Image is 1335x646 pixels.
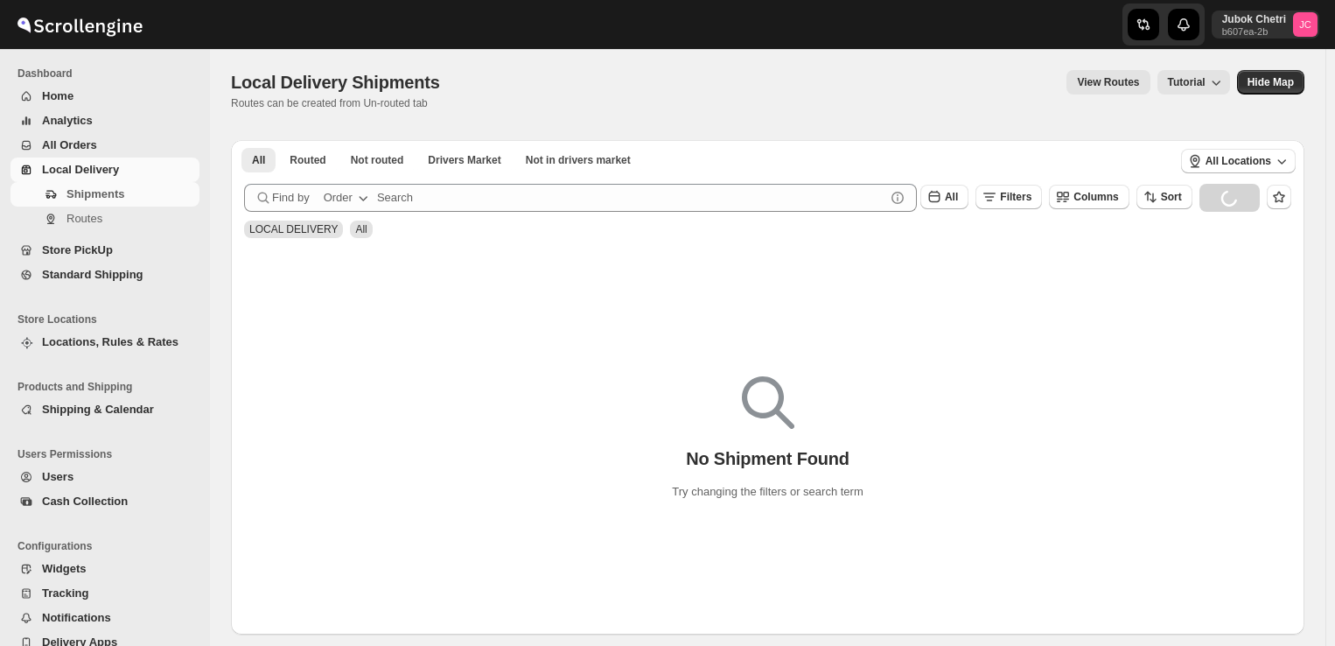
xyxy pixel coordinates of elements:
[1248,75,1294,89] span: Hide Map
[10,465,199,489] button: Users
[945,191,958,203] span: All
[42,495,128,508] span: Cash Collection
[66,187,124,200] span: Shipments
[17,380,201,394] span: Products and Shipping
[1157,70,1230,95] button: Tutorial
[920,185,968,209] button: All
[1066,70,1150,95] button: view route
[1212,11,1319,39] button: User menu
[526,153,631,167] span: Not in drivers market
[10,489,199,514] button: Cash Collection
[10,109,199,133] button: Analytics
[1168,76,1206,88] span: Tutorial
[17,312,201,327] span: Store Locations
[17,539,201,553] span: Configurations
[42,89,73,102] span: Home
[1206,154,1271,168] span: All Locations
[10,397,199,422] button: Shipping & Calendar
[42,403,154,416] span: Shipping & Calendar
[14,3,145,46] img: ScrollEngine
[686,448,849,469] p: No Shipment Found
[10,606,199,630] button: Notifications
[1161,191,1182,203] span: Sort
[1293,12,1318,37] span: Jubok Chetri
[975,185,1042,209] button: Filters
[1222,26,1286,37] p: b607ea-2b
[1073,191,1118,203] span: Columns
[10,133,199,158] button: All Orders
[1049,185,1129,209] button: Columns
[279,148,336,172] button: Routed
[66,212,102,225] span: Routes
[42,268,143,281] span: Standard Shipping
[355,223,367,235] span: All
[515,148,641,172] button: Un-claimable
[42,470,73,483] span: Users
[42,163,119,176] span: Local Delivery
[417,148,511,172] button: Claimable
[249,223,338,235] span: LOCAL DELIVERY
[1000,191,1031,203] span: Filters
[252,153,265,167] span: All
[42,138,97,151] span: All Orders
[17,67,201,81] span: Dashboard
[10,182,199,207] button: Shipments
[42,611,111,624] span: Notifications
[17,447,201,461] span: Users Permissions
[241,148,276,172] button: All
[42,562,86,575] span: Widgets
[1237,70,1304,95] button: Map action label
[10,581,199,606] button: Tracking
[272,189,310,207] span: Find by
[672,483,863,501] p: Try changing the filters or search term
[42,243,113,256] span: Store PickUp
[1181,149,1296,173] button: All Locations
[428,153,500,167] span: Drivers Market
[10,84,199,109] button: Home
[1077,75,1139,89] span: View Routes
[42,114,93,127] span: Analytics
[313,184,382,212] button: Order
[10,330,199,355] button: Locations, Rules & Rates
[1299,19,1311,30] text: JC
[377,184,885,212] input: Search
[324,189,353,207] div: Order
[42,335,178,348] span: Locations, Rules & Rates
[42,586,88,600] span: Tracking
[290,153,325,167] span: Routed
[351,153,404,167] span: Not routed
[340,148,415,172] button: Unrouted
[10,557,199,581] button: Widgets
[1136,185,1192,209] button: Sort
[231,73,440,92] span: Local Delivery Shipments
[231,96,447,110] p: Routes can be created from Un-routed tab
[742,376,794,429] img: Empty search results
[1222,12,1286,26] p: Jubok Chetri
[10,207,199,231] button: Routes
